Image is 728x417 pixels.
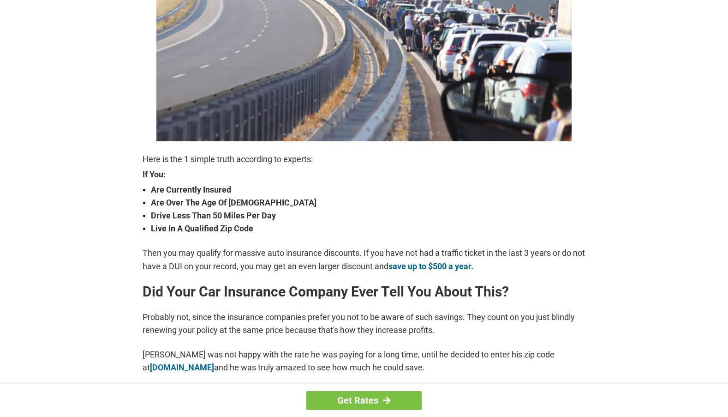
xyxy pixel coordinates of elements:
p: Here is the 1 simple truth according to experts: [143,153,585,166]
strong: If You: [143,170,585,179]
p: Probably not, since the insurance companies prefer you not to be aware of such savings. They coun... [143,311,585,337]
p: Then you may qualify for massive auto insurance discounts. If you have not had a traffic ticket i... [143,247,585,272]
p: [PERSON_NAME] was not happy with the rate he was paying for a long time, until he decided to ente... [143,348,585,374]
strong: Live In A Qualified Zip Code [151,222,585,235]
strong: Are Currently Insured [151,183,585,196]
h2: Did Your Car Insurance Company Ever Tell You About This? [143,284,585,299]
strong: Are Over The Age Of [DEMOGRAPHIC_DATA] [151,196,585,209]
strong: Drive Less Than 50 Miles Per Day [151,209,585,222]
a: [DOMAIN_NAME] [150,363,214,372]
a: Get Rates [306,391,422,410]
a: save up to $500 a year. [388,261,473,271]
